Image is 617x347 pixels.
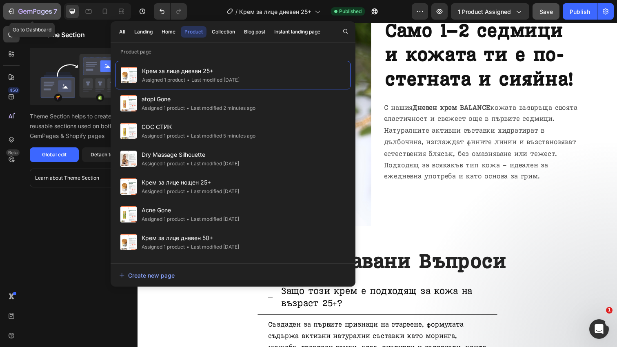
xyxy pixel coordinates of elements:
button: Detach to edit [82,147,131,162]
div: 450 [8,87,20,93]
div: Undo/Redo [154,3,187,20]
div: Last modified 2 minutes ago [185,104,255,112]
strong: Често Задавани Въпроси [113,230,377,256]
span: 1 product assigned [458,7,511,16]
span: • [186,133,189,139]
button: Create new page [119,267,347,283]
span: Крем за лице дневен 25+ [239,7,311,16]
span: 1 [606,307,613,314]
span: • [186,160,189,167]
div: Detach to edit [91,151,123,158]
button: Collection [208,26,239,38]
span: Dry Massage Silhouette [142,150,239,160]
span: Acne Gone [142,205,239,215]
button: Publish [563,3,597,20]
button: Blog post [240,26,269,38]
div: All [119,28,125,36]
p: Theme Section [38,30,85,40]
span: • [186,216,189,222]
div: Last modified [DATE] [185,76,240,84]
button: Home [158,26,179,38]
div: Assigned 1 product [142,160,185,168]
div: Product [184,28,203,36]
p: Theme Section [64,174,99,182]
div: Blog post [244,28,265,36]
div: Last modified [DATE] [185,187,239,196]
button: All [115,26,129,38]
div: Assigned 1 product [142,187,185,196]
span: / [235,7,237,16]
div: Assigned 1 product [142,132,185,140]
div: Collection [212,28,235,36]
button: Global edit [30,147,79,162]
p: С нашия кожата възвръща своята еластичност и свежест още в първите седмици. Натуралните активни с... [251,81,455,140]
span: atopi Gone [142,94,255,104]
div: Assigned 1 product [142,104,185,112]
iframe: Intercom live chat [589,319,609,339]
div: Assigned 1 product [142,215,185,223]
button: Save [533,3,559,20]
button: Product [181,26,206,38]
div: Landing [134,28,153,36]
div: Global edit [42,151,67,158]
p: Theme Section helps to create reusable sections used on both GemPages & Shopify pages [30,111,131,141]
strong: Дневен крем BALANCE [281,82,360,91]
button: 1 product assigned [451,3,529,20]
div: Beta [6,149,20,156]
div: Assigned 1 product [142,243,185,251]
button: 7 [3,3,61,20]
div: Last modified [DATE] [185,243,239,251]
span: Крем за лице нощен 25+ [142,178,239,187]
span: • [187,77,190,83]
a: Learn about Theme Section [30,169,131,187]
p: Product page [111,48,355,56]
span: Защо този крем е подходящ за кожа на възраст 25+? [146,268,342,292]
span: Published [339,8,362,15]
span: Save [539,8,553,15]
div: Assigned 1 product [142,76,185,84]
p: Подходящ за всякакъв тип кожа – идеален за ежедневна употреба и като основа за грим. [251,140,455,163]
div: Last modified [DATE] [185,215,239,223]
div: Instant landing page [274,28,320,36]
iframe: Design area [138,23,617,347]
button: Landing [131,26,156,38]
p: Learn about [35,174,63,182]
div: Last modified 5 minutes ago [185,132,255,140]
span: СОС СТИК [142,122,255,132]
span: • [186,244,189,250]
span: Крем за лице дневен 25+ [142,66,240,76]
div: Publish [570,7,590,16]
span: Крем за лице дневен 50+ [142,233,239,243]
span: • [186,188,189,194]
div: Last modified [DATE] [185,160,239,168]
span: • [186,105,189,111]
div: Create new page [119,271,175,280]
span: Създаден за първите признаци на стареене, формулата съдържа активни натурални съставки като морин... [133,303,356,347]
button: Instant landing page [271,26,324,38]
div: Home [162,28,175,36]
p: 7 [53,7,57,16]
